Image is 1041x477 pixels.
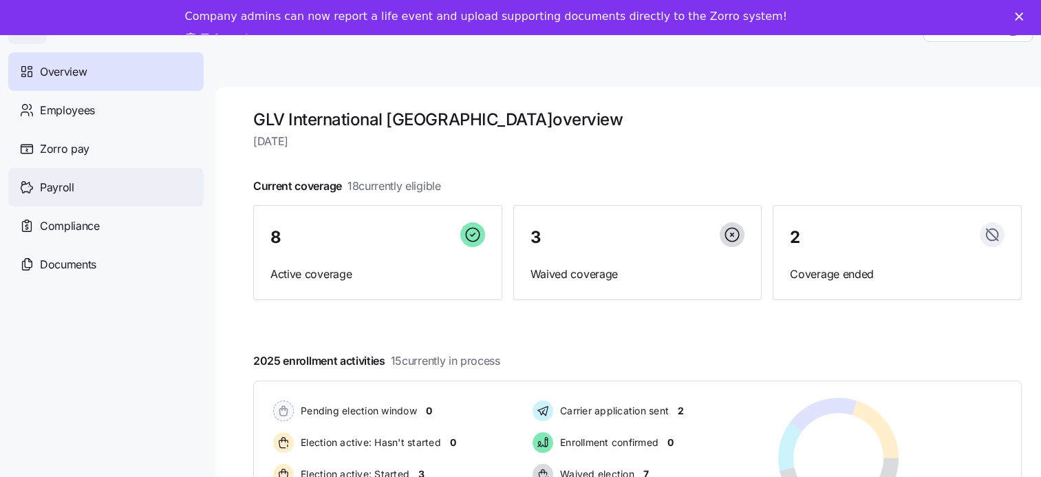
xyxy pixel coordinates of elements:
[8,245,204,284] a: Documents
[8,91,204,129] a: Employees
[40,102,95,119] span: Employees
[678,404,684,418] span: 2
[185,32,271,47] a: Take a tour
[790,266,1005,283] span: Coverage ended
[1015,12,1029,21] div: Close
[556,404,669,418] span: Carrier application sent
[40,256,96,273] span: Documents
[40,63,87,81] span: Overview
[185,10,787,23] div: Company admins can now report a life event and upload supporting documents directly to the Zorro ...
[40,218,100,235] span: Compliance
[426,404,432,418] span: 0
[530,229,541,246] span: 3
[40,179,74,196] span: Payroll
[253,178,441,195] span: Current coverage
[297,404,417,418] span: Pending election window
[556,436,658,449] span: Enrollment confirmed
[8,206,204,245] a: Compliance
[270,266,485,283] span: Active coverage
[297,436,441,449] span: Election active: Hasn't started
[391,352,500,370] span: 15 currently in process
[8,52,204,91] a: Overview
[347,178,441,195] span: 18 currently eligible
[270,229,281,246] span: 8
[40,140,89,158] span: Zorro pay
[253,109,1022,130] h1: GLV International [GEOGRAPHIC_DATA] overview
[8,129,204,168] a: Zorro pay
[790,229,800,246] span: 2
[667,436,674,449] span: 0
[253,133,1022,150] span: [DATE]
[8,168,204,206] a: Payroll
[530,266,745,283] span: Waived coverage
[450,436,456,449] span: 0
[253,352,500,370] span: 2025 enrollment activities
